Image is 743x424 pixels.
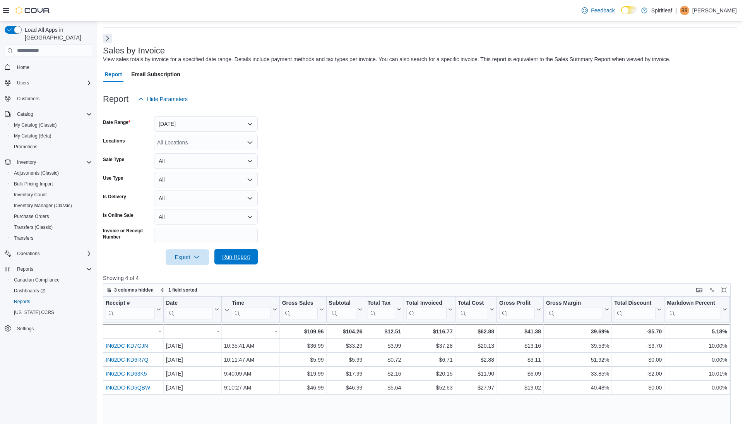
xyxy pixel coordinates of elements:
[14,170,59,176] span: Adjustments (Classic)
[11,297,92,306] span: Reports
[17,64,29,70] span: Home
[667,299,721,307] div: Markdown Percent
[8,168,95,179] button: Adjustments (Classic)
[458,355,494,364] div: $2.88
[614,299,656,307] div: Total Discount
[2,264,95,275] button: Reports
[14,62,92,72] span: Home
[499,299,535,319] div: Gross Profit
[579,3,618,18] a: Feedback
[458,327,494,336] div: $62.88
[2,77,95,88] button: Users
[103,175,123,181] label: Use Type
[11,179,56,189] a: Bulk Pricing Import
[135,91,191,107] button: Hide Parameters
[14,144,38,150] span: Promotions
[106,299,155,307] div: Receipt #
[14,249,43,258] button: Operations
[621,6,637,14] input: Dark Mode
[14,94,43,103] a: Customers
[406,383,453,392] div: $52.63
[11,286,92,295] span: Dashboards
[368,383,401,392] div: $5.64
[11,190,92,199] span: Inventory Count
[2,157,95,168] button: Inventory
[17,80,29,86] span: Users
[546,369,609,378] div: 33.85%
[103,94,128,104] h3: Report
[103,285,157,295] button: 3 columns hidden
[458,299,488,319] div: Total Cost
[8,233,95,244] button: Transfers
[368,355,401,364] div: $0.72
[14,309,54,316] span: [US_STATE] CCRS
[224,369,277,378] div: 9:40:09 AM
[406,327,453,336] div: $116.77
[406,355,453,364] div: $6.71
[11,131,55,141] a: My Catalog (Beta)
[329,355,363,364] div: $5.99
[106,357,148,363] a: IN62DC-KD6R7Q
[282,299,318,319] div: Gross Sales
[282,299,324,319] button: Gross Sales
[15,7,50,14] img: Cova
[499,327,541,336] div: $41.38
[546,299,603,307] div: Gross Margin
[11,275,92,285] span: Canadian Compliance
[103,34,112,43] button: Next
[11,142,41,151] a: Promotions
[458,299,494,319] button: Total Cost
[614,299,662,319] button: Total Discount
[14,78,92,88] span: Users
[103,194,126,200] label: Is Delivery
[14,324,37,333] a: Settings
[14,158,92,167] span: Inventory
[11,212,92,221] span: Purchase Orders
[458,369,494,378] div: $11.90
[14,203,72,209] span: Inventory Manager (Classic)
[329,369,363,378] div: $17.99
[546,299,603,319] div: Gross Margin
[675,6,677,15] p: |
[14,323,92,333] span: Settings
[719,285,729,295] button: Enter fullscreen
[282,327,324,336] div: $109.96
[458,341,494,350] div: $20.13
[2,93,95,104] button: Customers
[667,299,721,319] div: Markdown Percent
[368,299,401,319] button: Total Tax
[11,201,75,210] a: Inventory Manager (Classic)
[458,383,494,392] div: $27.97
[368,369,401,378] div: $2.16
[17,111,33,117] span: Catalog
[8,211,95,222] button: Purchase Orders
[11,120,92,130] span: My Catalog (Classic)
[11,233,36,243] a: Transfers
[8,189,95,200] button: Inventory Count
[14,110,36,119] button: Catalog
[11,308,57,317] a: [US_STATE] CCRS
[499,299,541,319] button: Gross Profit
[17,96,39,102] span: Customers
[166,299,213,307] div: Date
[282,383,324,392] div: $46.99
[14,158,39,167] button: Inventory
[667,299,727,319] button: Markdown Percent
[14,213,49,220] span: Purchase Orders
[499,355,541,364] div: $3.11
[11,168,62,178] a: Adjustments (Classic)
[11,308,92,317] span: Washington CCRS
[14,264,92,274] span: Reports
[614,299,656,319] div: Total Discount
[14,94,92,103] span: Customers
[11,286,48,295] a: Dashboards
[158,285,200,295] button: 1 field sorted
[103,138,125,144] label: Locations
[692,6,737,15] p: [PERSON_NAME]
[680,6,689,15] div: Bobby B
[224,327,277,336] div: -
[14,264,36,274] button: Reports
[14,192,47,198] span: Inventory Count
[106,343,148,349] a: IN62DC-KD7GJN
[14,277,60,283] span: Canadian Compliance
